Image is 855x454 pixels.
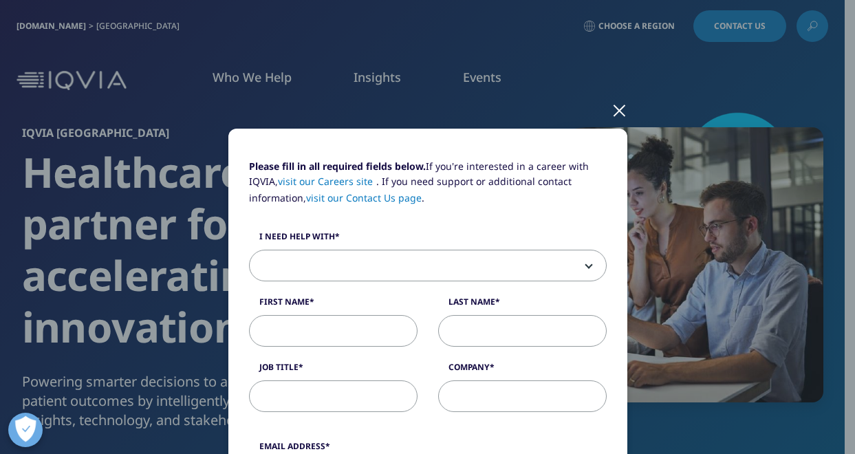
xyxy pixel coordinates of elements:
[278,175,377,188] a: visit our Careers site
[438,361,607,380] label: Company
[249,160,426,173] strong: Please fill in all required fields below.
[306,191,422,204] a: visit our Contact Us page
[8,413,43,447] button: Open Preferences
[249,361,418,380] label: Job Title
[438,296,607,315] label: Last Name
[249,296,418,315] label: First Name
[249,230,607,250] label: I need help with
[249,159,607,216] p: If you're interested in a career with IQVIA, . If you need support or additional contact informat...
